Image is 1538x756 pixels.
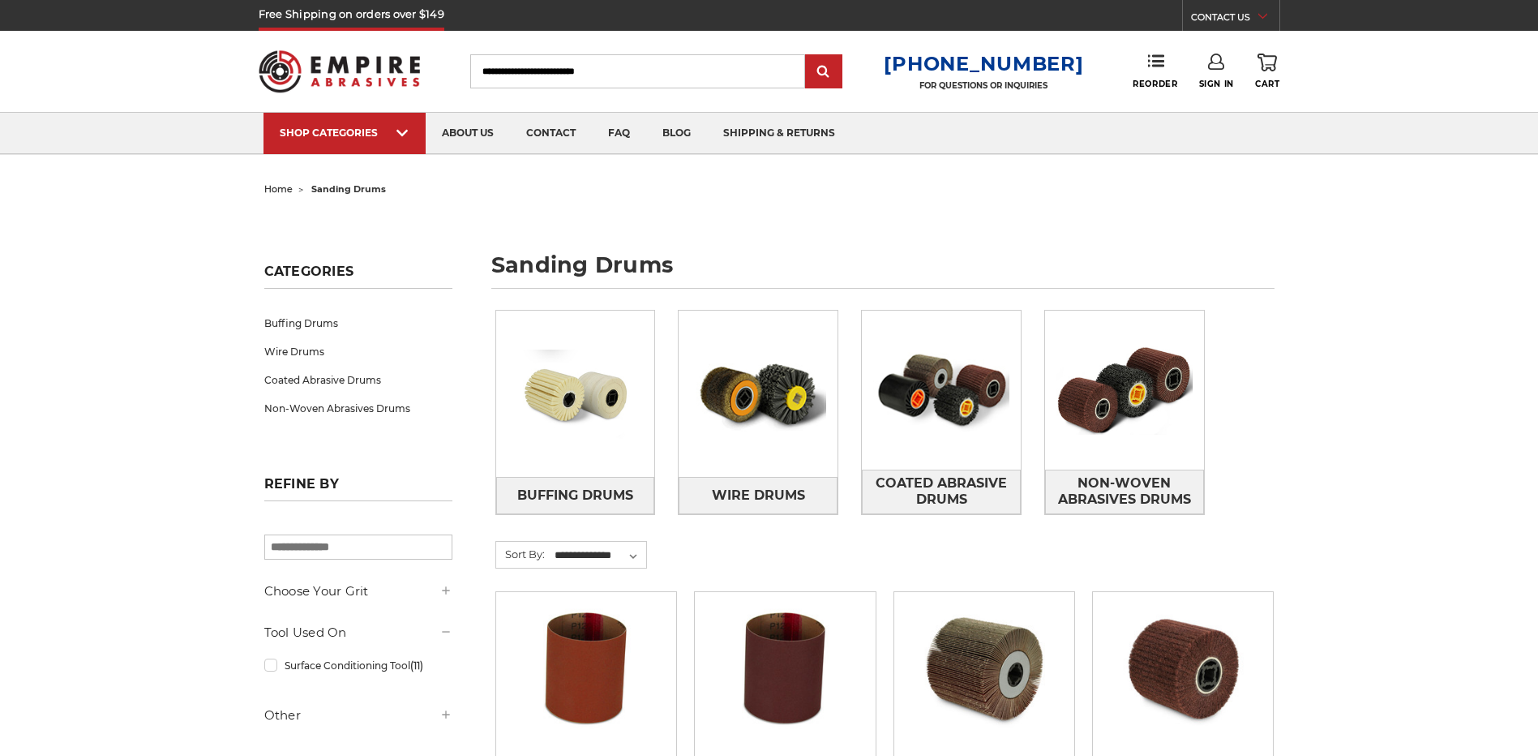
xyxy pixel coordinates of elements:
[517,482,633,509] span: Buffing Drums
[264,394,452,423] a: Non-Woven Abrasives Drums
[1133,79,1177,89] span: Reorder
[862,470,1021,514] a: Coated Abrasive Drums
[863,470,1020,513] span: Coated Abrasive Drums
[491,254,1275,289] h1: sanding drums
[712,482,805,509] span: Wire Drums
[552,543,646,568] select: Sort By:
[646,113,707,154] a: blog
[264,183,293,195] a: home
[410,659,423,672] span: (11)
[720,604,850,733] img: 3.5x4 inch sanding band for expanding rubber drum
[496,542,545,566] label: Sort By:
[884,52,1083,75] a: [PHONE_NUMBER]
[264,337,452,366] a: Wire Drums
[1255,54,1279,89] a: Cart
[1255,79,1279,89] span: Cart
[1045,334,1204,446] img: Non-Woven Abrasives Drums
[264,706,452,725] h5: Other
[264,623,452,642] h5: Tool Used On
[1118,604,1248,733] img: 4.5 Inch Surface Conditioning Finishing Drum
[264,651,452,680] a: Surface Conditioning Tool(11)
[592,113,646,154] a: faq
[264,264,452,289] h5: Categories
[862,334,1021,446] img: Coated Abrasive Drums
[496,477,655,513] a: Buffing Drums
[259,40,421,103] img: Empire Abrasives
[1046,470,1203,513] span: Non-Woven Abrasives Drums
[311,183,386,195] span: sanding drums
[679,315,838,474] img: Wire Drums
[808,56,840,88] input: Submit
[884,80,1083,91] p: FOR QUESTIONS OR INQUIRIES
[679,477,838,513] a: Wire Drums
[280,127,409,139] div: SHOP CATEGORIES
[496,338,655,450] img: Buffing Drums
[426,113,510,154] a: about us
[1191,8,1279,31] a: CONTACT US
[1133,54,1177,88] a: Reorder
[510,113,592,154] a: contact
[264,366,452,394] a: Coated Abrasive Drums
[264,476,452,501] h5: Refine by
[264,582,452,601] h5: Choose Your Grit
[1199,79,1234,89] span: Sign In
[521,604,651,733] img: 3.5x4 inch ceramic sanding band for expanding rubber drum
[707,113,851,154] a: shipping & returns
[1045,470,1204,514] a: Non-Woven Abrasives Drums
[264,309,452,337] a: Buffing Drums
[919,604,1049,733] img: 4.5 inch x 4 inch flap wheel sanding drum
